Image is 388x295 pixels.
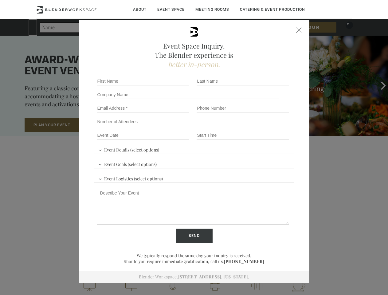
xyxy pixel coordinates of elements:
span: Event Details (select options) [97,144,161,154]
p: Should you require immediate gratification, call us. [94,258,294,264]
h2: Event Space Inquiry. The Blender experience is [94,41,294,69]
input: Send [176,229,213,243]
a: [PHONE_NUMBER] [224,258,264,264]
input: Number of Attendees [97,117,189,126]
a: [STREET_ADDRESS]. [US_STATE]. [178,274,249,280]
span: better in-person. [168,60,220,69]
input: Company Name [97,90,280,99]
p: We typically respond the same day your inquiry is received. [94,253,294,258]
input: Phone Number [197,104,289,112]
span: Event Goals (select options) [97,159,158,168]
input: First Name [97,77,189,85]
span: Event Logistics (select options) [97,173,164,183]
input: Event Date [97,131,189,140]
input: Last Name [197,77,289,85]
input: Start Time [197,131,289,140]
input: Email Address * [97,104,189,112]
div: Blender Workspace. [79,271,309,283]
